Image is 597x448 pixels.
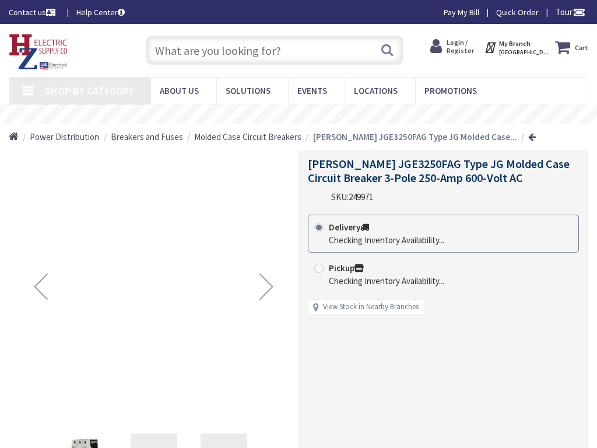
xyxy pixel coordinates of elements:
[160,85,199,96] span: About Us
[575,37,588,58] strong: Cart
[329,222,369,233] strong: Delivery
[331,191,373,203] div: SKU:
[297,85,327,96] span: Events
[447,38,474,55] span: Login / Register
[496,6,539,18] a: Quick Order
[484,37,545,58] div: My Branch [GEOGRAPHIC_DATA], [GEOGRAPHIC_DATA]
[313,131,517,142] strong: [PERSON_NAME] JGE3250FAG Type JG Molded Case...
[219,109,392,120] rs-layer: Free Same Day Pickup at 8 Locations
[354,85,398,96] span: Locations
[243,150,290,423] div: Next
[424,85,477,96] span: Promotions
[30,131,99,143] a: Power Distribution
[194,131,301,142] span: Molded Case Circuit Breakers
[194,131,301,143] a: Molded Case Circuit Breakers
[9,34,68,70] img: HZ Electric Supply
[556,6,585,17] span: Tour
[329,275,444,287] div: Checking Inventory Availability...
[499,39,531,48] strong: My Branch
[226,85,271,96] span: Solutions
[45,84,134,97] span: Shop By Category
[349,191,373,202] span: 249971
[323,302,419,313] a: View Stock in Nearby Branches
[17,150,64,423] div: Previous
[76,6,125,18] a: Help Center
[30,131,99,142] span: Power Distribution
[111,131,183,143] a: Breakers and Fuses
[308,156,570,185] span: [PERSON_NAME] JGE3250FAG Type JG Molded Case Circuit Breaker 3-Pole 250-Amp 600-Volt AC
[444,6,479,18] a: Pay My Bill
[499,48,549,56] span: [GEOGRAPHIC_DATA], [GEOGRAPHIC_DATA]
[111,131,183,142] span: Breakers and Fuses
[329,262,364,274] strong: Pickup
[555,37,588,58] a: Cart
[329,234,444,246] div: Checking Inventory Availability...
[146,36,403,65] input: What are you looking for?
[430,37,474,57] a: Login / Register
